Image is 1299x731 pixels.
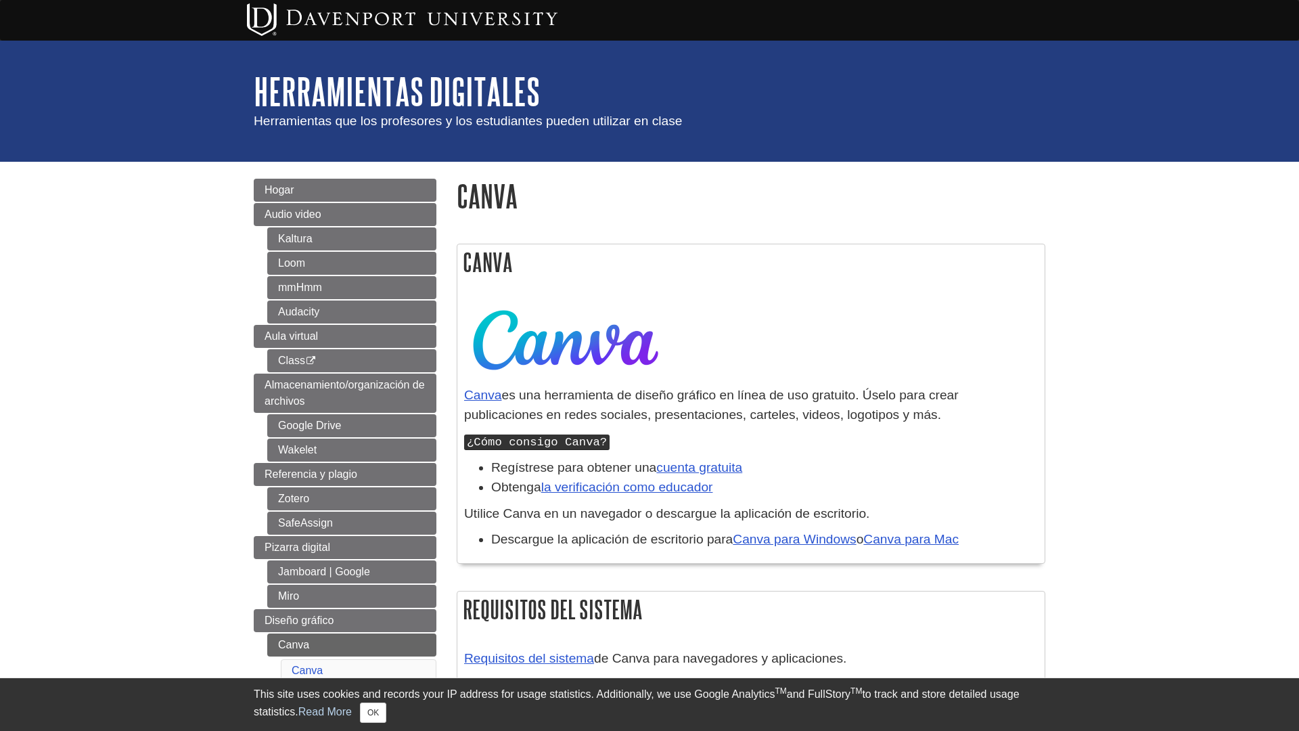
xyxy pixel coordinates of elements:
[656,460,742,474] a: cuenta gratuita
[267,276,436,299] a: mmHmm
[265,208,321,220] span: Audio video
[267,560,436,583] a: Jamboard | Google
[457,179,1045,213] h1: Canva
[265,541,330,553] span: Pizarra digital
[464,386,1038,425] p: es una herramienta de diseño gráfico en línea de uso gratuito. Úselo para crear publicaciones en ...
[850,686,862,696] sup: TM
[254,374,436,413] a: Almacenamiento/organización de archivos
[254,114,683,128] span: Herramientas que los profesores y los estudiantes pueden utilizar en clase
[265,615,334,626] span: Diseño gráfico
[254,609,436,632] a: Diseño gráfico
[775,686,786,696] sup: TM
[464,651,594,665] a: Requisitos del sistema
[298,706,352,717] a: Read More
[491,458,1038,478] li: Regístrese para obtener una
[254,536,436,559] a: Pizarra digital
[464,388,501,402] a: Canva
[254,179,436,202] a: Hogar
[464,435,610,450] kbd: ¿Cómo consigo Canva?
[254,463,436,486] a: Referencia y plagio
[265,379,425,407] span: Almacenamiento/organización de archivos
[457,244,1045,280] h2: Canva
[733,532,856,546] a: Canva para Windows
[464,649,1038,669] p: de Canva para navegadores y aplicaciones.
[464,504,1038,524] p: Utilice Canva en un navegador o descargue la aplicación de escritorio.
[491,478,1038,497] li: Obtenga
[267,414,436,437] a: Google Drive
[360,703,386,723] button: Close
[267,585,436,608] a: Miro
[247,3,557,36] img: Davenport University
[267,252,436,275] a: Loom
[464,301,667,379] img: canva logo
[267,487,436,510] a: Zotero
[292,665,323,676] a: Canva
[491,530,1038,550] li: Descargue la aplicación de escritorio para o
[863,532,959,546] a: Canva para Mac
[267,349,436,372] a: Class
[267,634,436,657] a: Canva
[267,512,436,535] a: SafeAssign
[254,70,540,112] a: Herramientas digitales
[254,203,436,226] a: Audio video
[267,439,436,462] a: Wakelet
[265,184,294,196] span: Hogar
[305,357,317,365] i: This link opens in a new window
[267,227,436,250] a: Kaltura
[267,301,436,324] a: Audacity
[254,325,436,348] a: Aula virtual
[541,480,713,494] a: la verificación como educador
[457,592,1045,627] h2: Requisitos del sistema
[265,330,318,342] span: Aula virtual
[265,468,357,480] span: Referencia y plagio
[254,686,1045,723] div: This site uses cookies and records your IP address for usage statistics. Additionally, we use Goo...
